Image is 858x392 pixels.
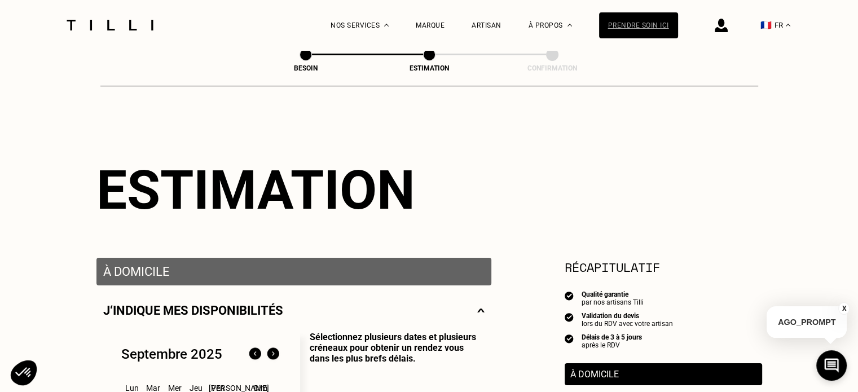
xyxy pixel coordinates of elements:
[565,333,574,343] img: icon list info
[838,302,850,315] button: X
[249,64,362,72] div: Besoin
[760,20,772,30] span: 🇫🇷
[786,24,790,27] img: menu déroulant
[565,312,574,322] img: icon list info
[582,341,642,349] div: après le RDV
[264,345,282,363] img: Mois suivant
[246,345,264,363] img: Mois précédent
[582,298,644,306] div: par nos artisans Tilli
[496,64,609,72] div: Confirmation
[477,303,485,318] img: svg+xml;base64,PHN2ZyBmaWxsPSJub25lIiBoZWlnaHQ9IjE0IiB2aWV3Qm94PSIwIDAgMjggMTQiIHdpZHRoPSIyOCIgeG...
[582,333,642,341] div: Délais de 3 à 5 jours
[599,12,678,38] a: Prendre soin ici
[103,265,485,279] p: À domicile
[570,369,756,380] p: À domicile
[63,20,157,30] img: Logo du service de couturière Tilli
[565,258,762,276] section: Récapitulatif
[373,64,486,72] div: Estimation
[715,19,728,32] img: icône connexion
[567,24,572,27] img: Menu déroulant à propos
[767,306,847,338] p: AGO_PROMPT
[582,320,673,328] div: lors du RDV avec votre artisan
[565,290,574,301] img: icon list info
[416,21,445,29] a: Marque
[96,158,762,222] div: Estimation
[121,346,222,362] div: Septembre 2025
[103,303,283,318] p: J‘indique mes disponibilités
[384,24,389,27] img: Menu déroulant
[582,312,673,320] div: Validation du devis
[472,21,501,29] a: Artisan
[582,290,644,298] div: Qualité garantie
